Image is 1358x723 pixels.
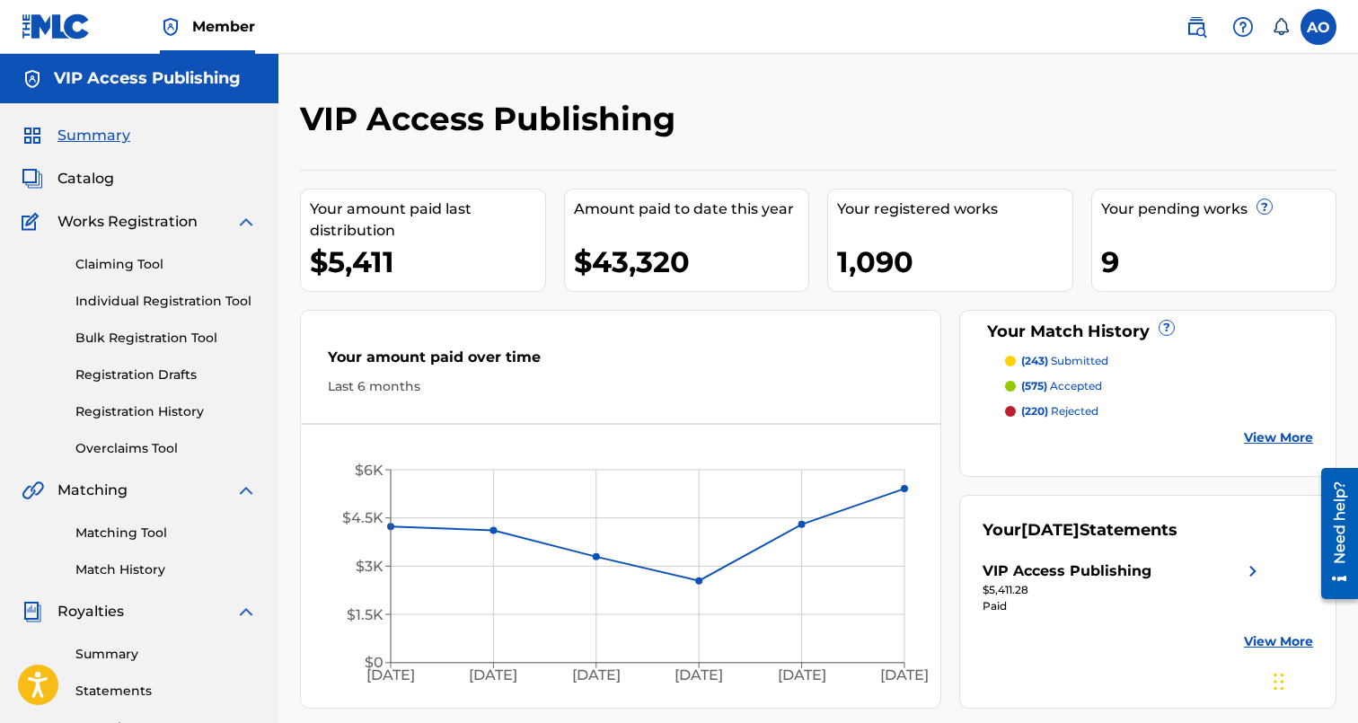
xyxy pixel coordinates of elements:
img: expand [235,601,257,622]
div: Last 6 months [328,377,913,396]
img: Matching [22,480,44,501]
div: Your pending works [1101,198,1336,220]
span: [DATE] [1021,520,1080,540]
tspan: $0 [365,654,384,671]
span: Works Registration [57,211,198,233]
a: View More [1244,632,1313,651]
img: right chevron icon [1242,560,1264,582]
span: (243) [1021,354,1048,367]
div: $43,320 [574,242,809,282]
span: Summary [57,125,130,146]
a: VIP Access Publishingright chevron icon$5,411.28Paid [983,560,1264,614]
span: Matching [57,480,128,501]
img: expand [235,480,257,501]
img: search [1186,16,1207,38]
div: $5,411.28 [983,582,1264,598]
img: Works Registration [22,211,45,233]
img: expand [235,211,257,233]
a: Bulk Registration Tool [75,329,257,348]
tspan: $6K [355,462,384,479]
span: Royalties [57,601,124,622]
a: (575) accepted [1005,378,1313,394]
a: Summary [75,645,257,664]
div: $5,411 [310,242,545,282]
img: help [1232,16,1254,38]
div: Amount paid to date this year [574,198,809,220]
a: (220) rejected [1005,403,1313,419]
img: Catalog [22,168,43,190]
a: View More [1244,428,1313,447]
div: User Menu [1301,9,1336,45]
div: Your Statements [983,518,1177,542]
div: Help [1225,9,1261,45]
p: submitted [1021,353,1108,369]
p: accepted [1021,378,1102,394]
tspan: $4.5K [342,509,384,526]
a: Registration History [75,402,257,421]
div: Your amount paid last distribution [310,198,545,242]
a: SummarySummary [22,125,130,146]
div: Your amount paid over time [328,347,913,377]
img: Summary [22,125,43,146]
img: MLC Logo [22,13,91,40]
a: (243) submitted [1005,353,1313,369]
h2: VIP Access Publishing [300,99,684,139]
a: Public Search [1178,9,1214,45]
span: ? [1160,321,1174,335]
tspan: $1.5K [347,606,384,623]
div: 9 [1101,242,1336,282]
span: Member [192,16,255,37]
a: Matching Tool [75,524,257,542]
span: ? [1257,199,1272,214]
a: Overclaims Tool [75,439,257,458]
tspan: [DATE] [880,666,929,683]
tspan: [DATE] [366,666,415,683]
h5: VIP Access Publishing [54,68,241,89]
tspan: [DATE] [469,666,517,683]
tspan: [DATE] [777,666,825,683]
tspan: [DATE] [675,666,723,683]
a: Individual Registration Tool [75,292,257,311]
iframe: Chat Widget [1268,637,1358,723]
a: Statements [75,682,257,701]
div: Notifications [1272,18,1290,36]
img: Top Rightsholder [160,16,181,38]
span: (220) [1021,404,1048,418]
div: Your registered works [837,198,1072,220]
img: Accounts [22,68,43,90]
a: Registration Drafts [75,366,257,384]
a: Match History [75,560,257,579]
div: VIP Access Publishing [983,560,1151,582]
p: rejected [1021,403,1098,419]
a: Claiming Tool [75,255,257,274]
iframe: Resource Center [1308,460,1358,608]
tspan: [DATE] [572,666,621,683]
div: Drag [1274,655,1284,709]
span: (575) [1021,379,1047,392]
span: Catalog [57,168,114,190]
tspan: $3K [356,558,384,575]
img: Royalties [22,601,43,622]
div: Your Match History [983,320,1313,344]
a: CatalogCatalog [22,168,114,190]
div: Paid [983,598,1264,614]
div: 1,090 [837,242,1072,282]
